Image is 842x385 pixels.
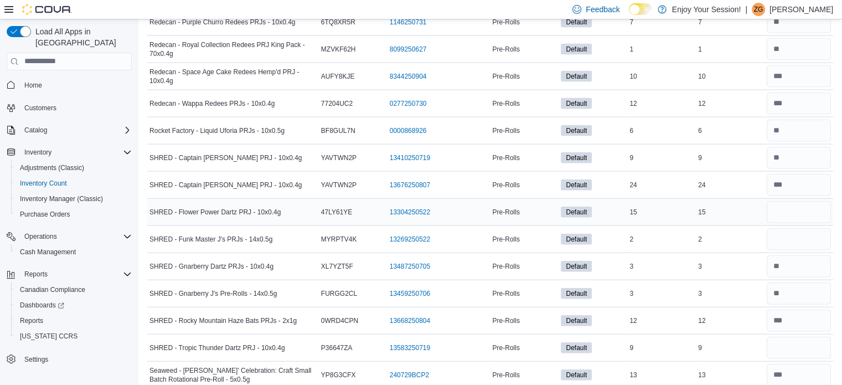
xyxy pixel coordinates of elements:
[390,45,427,54] a: 8099250627
[20,179,67,188] span: Inventory Count
[566,207,587,217] span: Default
[561,369,592,381] span: Default
[11,207,136,222] button: Purchase Orders
[24,270,48,279] span: Reports
[492,153,519,162] span: Pre-Rolls
[20,301,64,310] span: Dashboards
[769,3,833,16] p: [PERSON_NAME]
[31,26,132,48] span: Load All Apps in [GEOGRAPHIC_DATA]
[696,70,764,83] div: 10
[696,287,764,300] div: 3
[20,101,61,115] a: Customers
[561,342,592,353] span: Default
[627,178,696,192] div: 24
[2,122,136,138] button: Catalog
[696,260,764,273] div: 3
[20,146,56,159] button: Inventory
[20,146,132,159] span: Inventory
[149,289,277,298] span: SHRED - Gnarberry J's Pre-Rolls - 14x0.5g
[752,3,765,16] div: Zachery Griffiths
[2,229,136,244] button: Operations
[20,230,132,243] span: Operations
[321,181,357,189] span: YAVTWN2P
[321,343,353,352] span: P36647ZA
[696,368,764,382] div: 13
[492,126,519,135] span: Pre-Rolls
[390,316,430,325] a: 13668250804
[627,151,696,165] div: 9
[561,207,592,218] span: Default
[627,16,696,29] div: 7
[390,289,430,298] a: 13459250706
[492,99,519,108] span: Pre-Rolls
[390,99,427,108] a: 0277250730
[566,126,587,136] span: Default
[492,181,519,189] span: Pre-Rolls
[149,316,297,325] span: SHRED - Rocky Mountain Haze Bats PRJs - 2x1g
[20,78,132,92] span: Home
[149,343,285,352] span: SHRED - Tropic Thunder Dartz PRJ - 10x0.4g
[16,330,132,343] span: Washington CCRS
[321,72,355,81] span: AUFY8KJE
[2,100,136,116] button: Customers
[492,235,519,244] span: Pre-Rolls
[20,163,84,172] span: Adjustments (Classic)
[16,161,132,174] span: Adjustments (Classic)
[321,18,355,27] span: 6TQ8XR5R
[2,351,136,367] button: Settings
[24,148,51,157] span: Inventory
[561,315,592,326] span: Default
[672,3,741,16] p: Enjoy Your Session!
[627,43,696,56] div: 1
[492,208,519,217] span: Pre-Rolls
[492,45,519,54] span: Pre-Rolls
[561,152,592,163] span: Default
[566,99,587,109] span: Default
[492,343,519,352] span: Pre-Rolls
[16,314,132,327] span: Reports
[390,72,427,81] a: 8344250904
[16,299,69,312] a: Dashboards
[390,153,430,162] a: 13410250719
[149,208,281,217] span: SHRED - Flower Power Dartz PRJ - 10x0.4g
[390,181,430,189] a: 13676250807
[321,289,357,298] span: FURGG2CL
[696,314,764,327] div: 12
[20,352,132,366] span: Settings
[696,97,764,110] div: 12
[390,126,427,135] a: 0000868926
[696,151,764,165] div: 9
[561,234,592,245] span: Default
[390,262,430,271] a: 13487250705
[566,343,587,353] span: Default
[16,192,107,206] a: Inventory Manager (Classic)
[22,4,72,15] img: Cova
[2,77,136,93] button: Home
[321,316,358,325] span: 0WRD4CPN
[11,328,136,344] button: [US_STATE] CCRS
[11,313,136,328] button: Reports
[566,17,587,27] span: Default
[24,81,42,90] span: Home
[24,126,47,135] span: Catalog
[20,194,103,203] span: Inventory Manager (Classic)
[390,371,429,379] a: 240729BCP2
[16,177,132,190] span: Inventory Count
[566,153,587,163] span: Default
[321,126,355,135] span: BF8GUL7N
[696,233,764,246] div: 2
[16,283,132,296] span: Canadian Compliance
[20,353,53,366] a: Settings
[566,44,587,54] span: Default
[16,177,71,190] a: Inventory Count
[566,289,587,299] span: Default
[149,262,273,271] span: SHRED - Gnarberry Dartz PRJs - 10x0.4g
[149,99,275,108] span: Redecan - Wappa Redees PRJs - 10x0.4g
[149,40,317,58] span: Redecan - Royal Collection Redees PRJ King Pack - 70x0.4g
[745,3,747,16] p: |
[561,179,592,191] span: Default
[629,3,652,15] input: Dark Mode
[11,160,136,176] button: Adjustments (Classic)
[24,355,48,364] span: Settings
[16,245,132,259] span: Cash Management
